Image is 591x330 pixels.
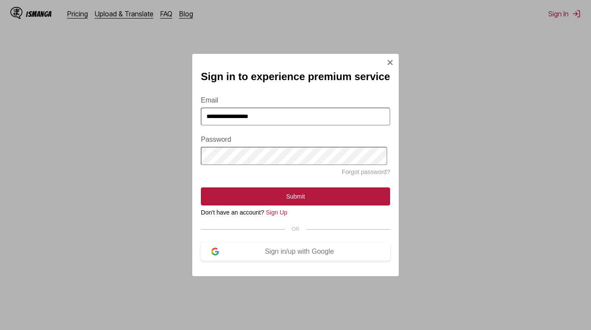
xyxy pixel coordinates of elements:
[192,54,399,277] div: Sign In Modal
[201,226,390,232] div: OR
[342,168,390,175] a: Forgot password?
[211,248,219,255] img: google-logo
[201,97,390,104] label: Email
[201,187,390,205] button: Submit
[387,59,394,66] img: Close
[266,209,288,216] a: Sign Up
[219,248,380,255] div: Sign in/up with Google
[201,71,390,83] h2: Sign in to experience premium service
[201,136,390,143] label: Password
[201,243,390,261] button: Sign in/up with Google
[201,209,390,216] div: Don't have an account?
